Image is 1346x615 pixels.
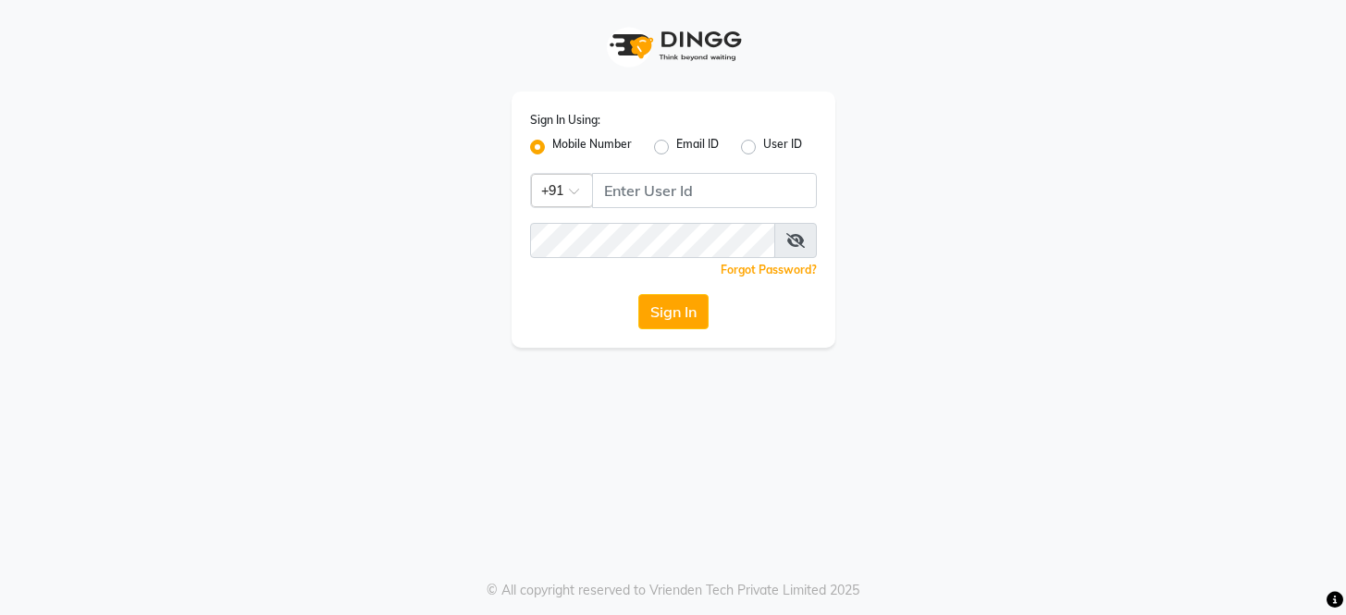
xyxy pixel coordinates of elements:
label: Sign In Using: [530,112,600,129]
label: Email ID [676,136,719,158]
label: User ID [763,136,802,158]
a: Forgot Password? [721,263,817,277]
input: Username [592,173,817,208]
input: Username [530,223,775,258]
label: Mobile Number [552,136,632,158]
button: Sign In [638,294,709,329]
img: logo1.svg [599,18,747,73]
